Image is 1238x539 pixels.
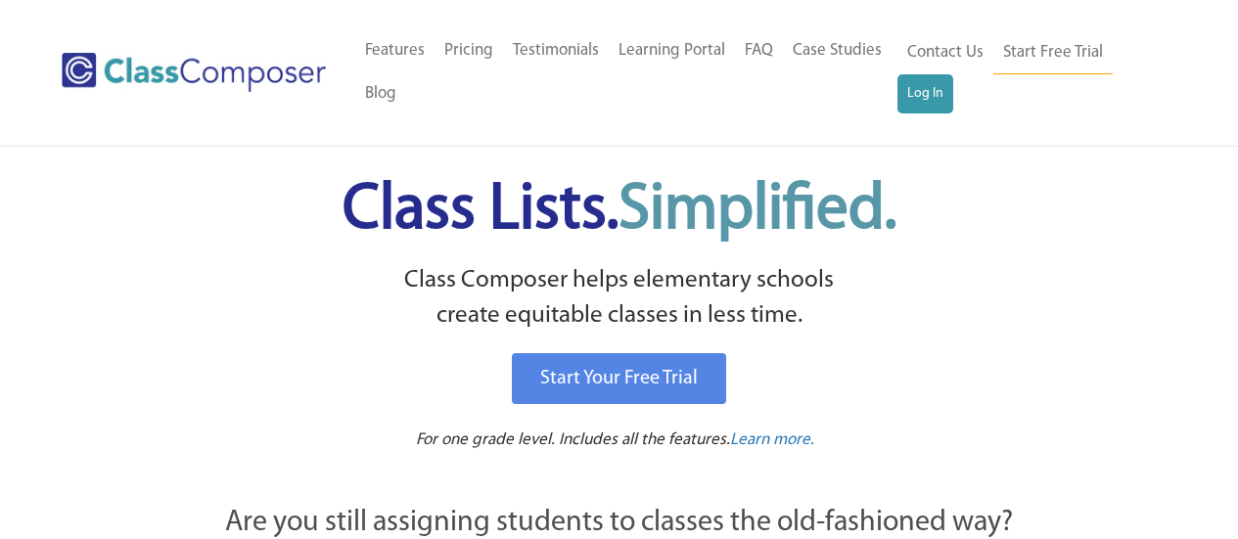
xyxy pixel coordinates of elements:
[503,29,609,72] a: Testimonials
[730,431,814,448] span: Learn more.
[783,29,892,72] a: Case Studies
[343,179,896,243] span: Class Lists.
[355,72,406,115] a: Blog
[897,31,993,74] a: Contact Us
[355,29,897,115] nav: Header Menu
[609,29,735,72] a: Learning Portal
[435,29,503,72] a: Pricing
[897,74,953,113] a: Log In
[619,179,896,243] span: Simplified.
[540,369,698,388] span: Start Your Free Trial
[512,353,726,404] a: Start Your Free Trial
[735,29,783,72] a: FAQ
[117,263,1122,335] p: Class Composer helps elementary schools create equitable classes in less time.
[62,53,326,92] img: Class Composer
[993,31,1113,75] a: Start Free Trial
[730,428,814,453] a: Learn more.
[897,31,1162,113] nav: Header Menu
[416,431,730,448] span: For one grade level. Includes all the features.
[355,29,435,72] a: Features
